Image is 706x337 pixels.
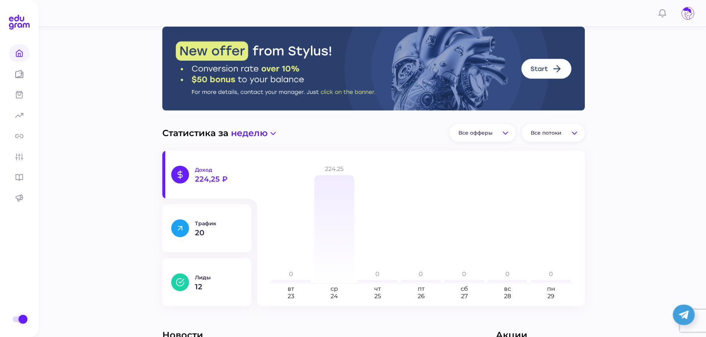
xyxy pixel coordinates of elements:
button: Трафик20 [162,205,251,252]
span: Все офферы [458,129,493,136]
p: Лиды [195,274,242,281]
p: 12 [195,283,242,290]
text: вс [504,285,511,292]
text: 27 [461,293,467,300]
text: 23 [288,293,294,300]
text: ср [331,285,338,292]
text: вт [288,285,294,292]
text: пт [417,285,424,292]
tspan: 0 [289,270,293,277]
tspan: 0 [462,270,466,277]
tspan: 0 [548,270,553,277]
text: 28 [504,293,511,300]
text: 29 [547,293,554,300]
p: 224,25 ₽ [195,175,242,183]
text: 25 [374,293,381,300]
tspan: 224.25 [325,165,343,172]
p: Трафик [195,220,242,227]
text: 24 [331,293,338,300]
button: Доход224,25 ₽ [162,151,251,198]
tspan: 0 [375,270,379,277]
text: сб [460,285,468,292]
tspan: 0 [505,270,509,277]
text: 26 [417,293,424,300]
button: Лиды12 [162,258,251,306]
p: 20 [195,229,242,236]
tspan: 0 [419,270,423,277]
span: неделю [231,128,268,138]
text: чт [374,285,381,292]
p: Доход [195,166,242,173]
span: Все потоки [531,129,561,136]
div: Статистика за [162,124,585,142]
img: Stylus Banner [162,27,585,111]
text: пн [547,285,555,292]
